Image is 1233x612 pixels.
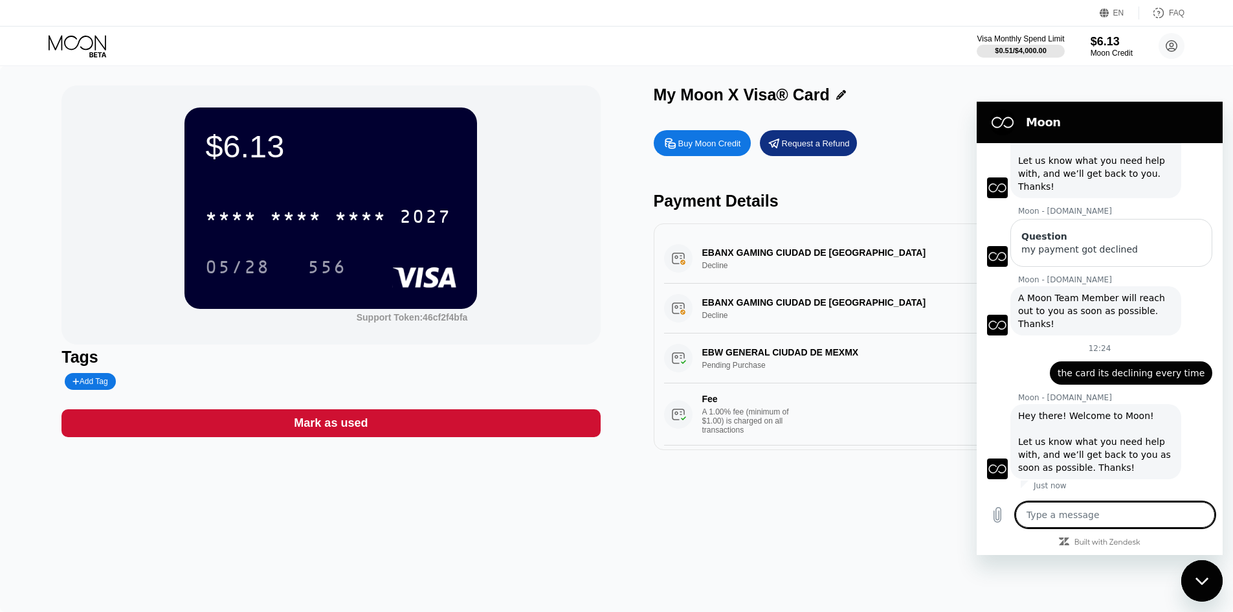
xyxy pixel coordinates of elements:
div: Mark as used [294,416,368,431]
div: Payment Details [654,192,1192,210]
div: Add Tag [65,373,115,390]
iframe: Button to launch messaging window, conversation in progress [1181,560,1223,602]
div: Support Token: 46cf2f4bfa [357,312,468,323]
div: 05/28 [195,251,280,283]
div: 05/28 [205,258,270,279]
div: $6.13 [1091,35,1133,49]
div: Visa Monthly Spend Limit$0.51/$4,000.00 [977,34,1064,58]
div: Buy Moon Credit [678,138,741,149]
div: Mark as used [61,409,600,437]
div: $0.51 / $4,000.00 [995,47,1047,54]
div: Fee [702,394,793,404]
div: Visa Monthly Spend Limit [977,34,1064,43]
div: EN [1100,6,1139,19]
div: FeeA 1.00% fee (minimum of $1.00) is charged on all transactions$1.00[DATE] 2:29 AM [664,383,1182,446]
div: Add Tag [72,377,107,386]
div: FAQ [1169,8,1184,17]
div: Request a Refund [760,130,857,156]
div: My Moon X Visa® Card [654,85,830,104]
div: Request a Refund [782,138,850,149]
div: Tags [61,348,600,367]
div: EN [1113,8,1124,17]
div: Moon Credit [1091,49,1133,58]
iframe: Messaging window [977,102,1223,555]
div: A 1.00% fee (minimum of $1.00) is charged on all transactions [702,407,799,435]
div: $6.13Moon Credit [1091,35,1133,58]
div: FAQ [1139,6,1184,19]
div: 556 [307,258,346,279]
div: 556 [298,251,356,283]
div: $6.13 [205,128,456,164]
div: 2027 [399,208,451,229]
div: Support Token:46cf2f4bfa [357,312,468,323]
div: Buy Moon Credit [654,130,751,156]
